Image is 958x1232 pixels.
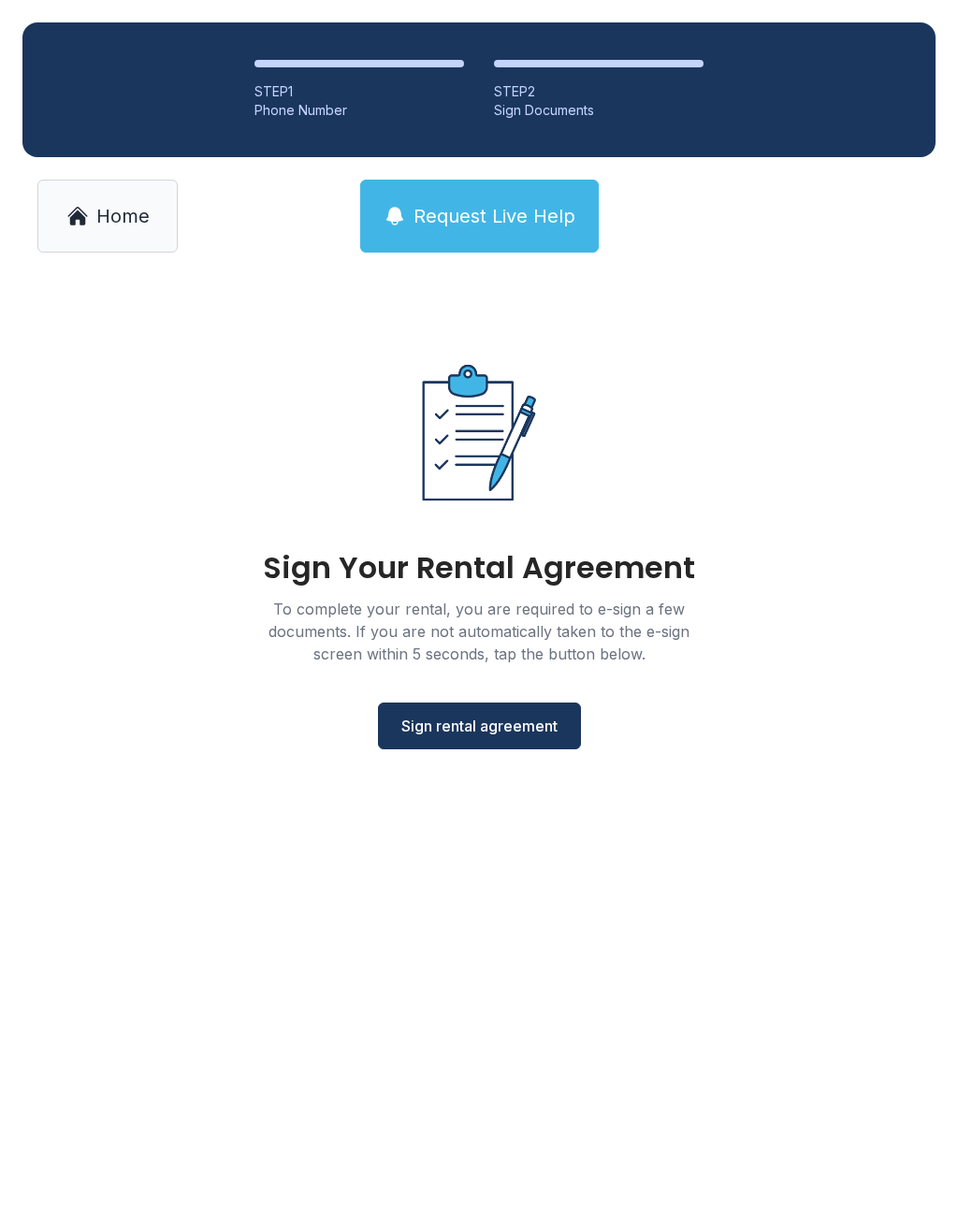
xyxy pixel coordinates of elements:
[96,203,150,229] span: Home
[263,553,695,583] div: Sign Your Rental Agreement
[254,101,464,120] div: Phone Number
[414,203,575,229] span: Request Live Help
[494,82,704,101] div: STEP 2
[401,715,558,737] span: Sign rental agreement
[254,82,464,101] div: STEP 1
[245,598,713,665] div: To complete your rental, you are required to e-sign a few documents. If you are not automatically...
[494,101,704,120] div: Sign Documents
[382,335,576,530] img: Rental agreement document illustration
